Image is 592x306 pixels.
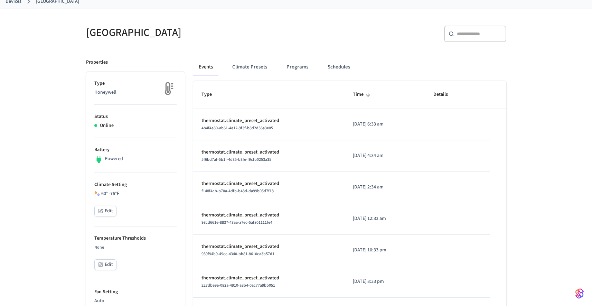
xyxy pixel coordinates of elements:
[201,251,274,257] span: 939f94b9-49cc-4340-bb81-8610ca3b57d1
[94,259,116,270] button: Edit
[86,59,108,66] p: Properties
[94,235,177,242] p: Temperature Thresholds
[94,146,177,154] p: Battery
[201,188,274,194] span: f148f4cb-b70a-4dfb-b48d-da99b05d7f18
[105,155,123,163] p: Powered
[94,297,177,305] p: Auto
[201,149,337,156] p: thermostat.climate_preset_activated
[94,288,177,296] p: Fan Setting
[353,278,417,285] p: [DATE] 8:33 pm
[94,190,177,197] div: 60 ° - 76 °F
[201,220,272,225] span: 98cd661e-8837-43aa-a7ec-5af801111fe4
[322,59,356,75] button: Schedules
[193,59,218,75] button: Events
[201,282,275,288] span: 227dbe9e-082a-4910-a8b4-0ac77a9bb051
[201,125,273,131] span: 4b4f4a30-ab61-4e12-9f3f-b8d2d56a3e05
[353,215,417,222] p: [DATE] 12:33 am
[201,180,337,187] p: thermostat.climate_preset_activated
[94,181,177,188] p: Climate Setting
[227,59,273,75] button: Climate Presets
[433,89,457,100] span: Details
[281,59,314,75] button: Programs
[353,89,373,100] span: Time
[100,122,114,129] p: Online
[353,121,417,128] p: [DATE] 6:33 am
[94,80,177,87] p: Type
[94,113,177,120] p: Status
[86,26,292,40] h5: [GEOGRAPHIC_DATA]
[201,89,221,100] span: Type
[353,184,417,191] p: [DATE] 2:34 am
[201,212,337,219] p: thermostat.climate_preset_activated
[353,247,417,254] p: [DATE] 10:33 pm
[94,89,177,96] p: Honeywell
[94,206,116,216] button: Edit
[201,117,337,124] p: thermostat.climate_preset_activated
[201,243,337,250] p: thermostat.climate_preset_activated
[94,191,100,196] img: Heat Cool
[353,152,417,159] p: [DATE] 4:34 am
[159,80,177,97] img: thermostat_fallback
[94,244,104,250] span: None
[575,288,584,299] img: SeamLogoGradient.69752ec5.svg
[201,275,337,282] p: thermostat.climate_preset_activated
[201,157,271,163] span: 5f6bd7af-5b1f-4d35-b3fe-f9cfb0253a35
